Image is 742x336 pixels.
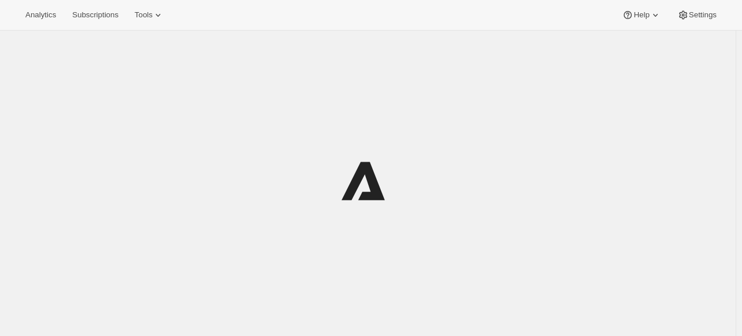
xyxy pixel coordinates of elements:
span: Help [634,10,649,20]
button: Help [615,7,668,23]
button: Tools [128,7,171,23]
button: Subscriptions [65,7,125,23]
span: Tools [134,10,152,20]
span: Settings [689,10,717,20]
button: Analytics [18,7,63,23]
span: Subscriptions [72,10,118,20]
button: Settings [670,7,724,23]
span: Analytics [25,10,56,20]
